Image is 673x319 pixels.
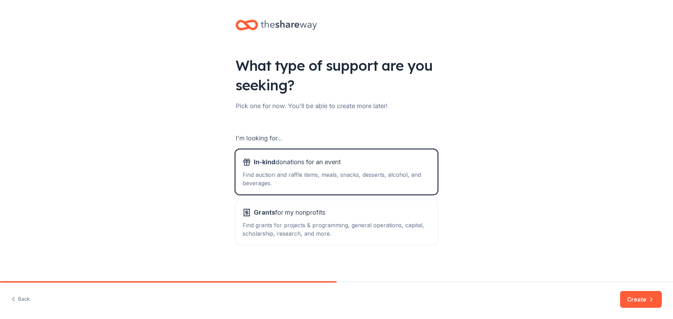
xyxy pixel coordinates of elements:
[236,150,437,194] button: In-kinddonations for an eventFind auction and raffle items, meals, snacks, desserts, alcohol, and...
[236,56,437,95] div: What type of support are you seeking?
[236,100,437,112] div: Pick one for now. You'll be able to create more later!
[254,157,341,168] span: donations for an event
[254,207,325,218] span: for my nonprofits
[254,158,276,166] span: In-kind
[11,292,30,307] button: Back
[620,291,662,308] button: Create
[236,133,437,144] div: I'm looking for...
[243,171,430,187] div: Find auction and raffle items, meals, snacks, desserts, alcohol, and beverages.
[243,221,430,238] div: Find grants for projects & programming, general operations, capital, scholarship, research, and m...
[236,200,437,245] button: Grantsfor my nonprofitsFind grants for projects & programming, general operations, capital, schol...
[254,209,275,216] span: Grants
